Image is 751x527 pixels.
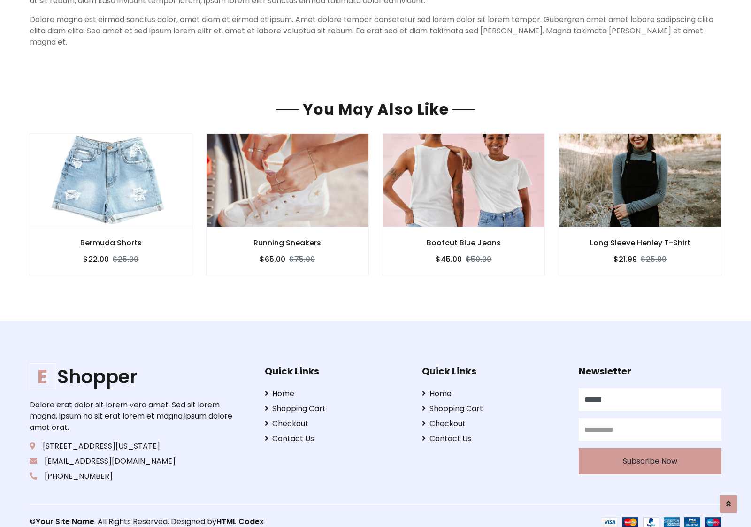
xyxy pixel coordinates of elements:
del: $50.00 [466,254,491,265]
a: Running Sneakers $65.00$75.00 [206,133,369,275]
h6: $22.00 [83,255,109,264]
span: You May Also Like [299,99,452,120]
a: Home [265,388,407,399]
h6: Bermuda Shorts [30,238,192,247]
h6: $45.00 [436,255,462,264]
h6: Bootcut Blue Jeans [383,238,545,247]
h5: Quick Links [422,366,565,377]
h5: Quick Links [265,366,407,377]
a: Bootcut Blue Jeans $45.00$50.00 [383,133,545,275]
h6: $21.99 [613,255,637,264]
a: Contact Us [265,433,407,444]
a: Home [422,388,565,399]
h6: $65.00 [260,255,285,264]
a: HTML Codex [216,516,264,527]
p: [EMAIL_ADDRESS][DOMAIN_NAME] [30,456,235,467]
a: EShopper [30,366,235,388]
h6: Long Sleeve Henley T-Shirt [559,238,721,247]
p: [STREET_ADDRESS][US_STATE] [30,441,235,452]
button: Subscribe Now [579,448,721,474]
p: Dolore magna est eirmod sanctus dolor, amet diam et eirmod et ipsum. Amet dolore tempor consetetu... [30,14,721,48]
p: [PHONE_NUMBER] [30,471,235,482]
h1: Shopper [30,366,235,388]
a: Shopping Cart [265,403,407,414]
a: Checkout [422,418,565,429]
a: Checkout [265,418,407,429]
a: Your Site Name [36,516,94,527]
h6: Running Sneakers [207,238,368,247]
h5: Newsletter [579,366,721,377]
del: $25.99 [641,254,667,265]
a: Shopping Cart [422,403,565,414]
p: Dolore erat dolor sit lorem vero amet. Sed sit lorem magna, ipsum no sit erat lorem et magna ipsu... [30,399,235,433]
del: $25.00 [113,254,138,265]
span: E [30,363,55,390]
a: Bermuda Shorts $22.00$25.00 [30,133,192,275]
a: Contact Us [422,433,565,444]
del: $75.00 [289,254,315,265]
a: Long Sleeve Henley T-Shirt $21.99$25.99 [559,133,721,275]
